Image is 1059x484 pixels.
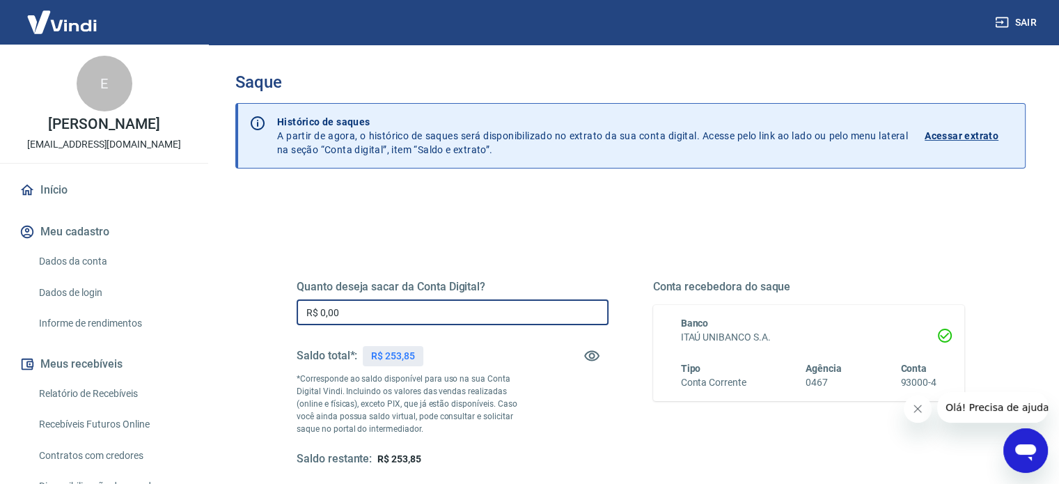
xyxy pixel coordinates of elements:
h5: Saldo restante: [297,452,372,467]
h3: Saque [235,72,1026,92]
h5: Quanto deseja sacar da Conta Digital? [297,280,609,294]
h6: ITAÚ UNIBANCO S.A. [681,330,937,345]
button: Meus recebíveis [17,349,191,380]
p: *Corresponde ao saldo disponível para uso na sua Conta Digital Vindi. Incluindo os valores das ve... [297,373,531,435]
a: Relatório de Recebíveis [33,380,191,408]
a: Informe de rendimentos [33,309,191,338]
h5: Saldo total*: [297,349,357,363]
p: Acessar extrato [925,129,998,143]
h5: Conta recebedora do saque [653,280,965,294]
a: Dados da conta [33,247,191,276]
iframe: Botão para abrir a janela de mensagens [1003,428,1048,473]
h6: 93000-4 [900,375,936,390]
img: Vindi [17,1,107,43]
button: Sair [992,10,1042,36]
span: Agência [806,363,842,374]
a: Dados de login [33,279,191,307]
iframe: Mensagem da empresa [937,392,1048,423]
h6: Conta Corrente [681,375,746,390]
h6: 0467 [806,375,842,390]
span: R$ 253,85 [377,453,421,465]
span: Tipo [681,363,701,374]
p: A partir de agora, o histórico de saques será disponibilizado no extrato da sua conta digital. Ac... [277,115,908,157]
a: Acessar extrato [925,115,1014,157]
a: Contratos com credores [33,442,191,470]
iframe: Fechar mensagem [904,395,932,423]
a: Início [17,175,191,205]
p: [PERSON_NAME] [48,117,159,132]
span: Banco [681,318,709,329]
p: [EMAIL_ADDRESS][DOMAIN_NAME] [27,137,181,152]
button: Meu cadastro [17,217,191,247]
p: Histórico de saques [277,115,908,129]
div: E [77,56,132,111]
a: Recebíveis Futuros Online [33,410,191,439]
span: Conta [900,363,927,374]
span: Olá! Precisa de ajuda? [8,10,117,21]
p: R$ 253,85 [371,349,415,364]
